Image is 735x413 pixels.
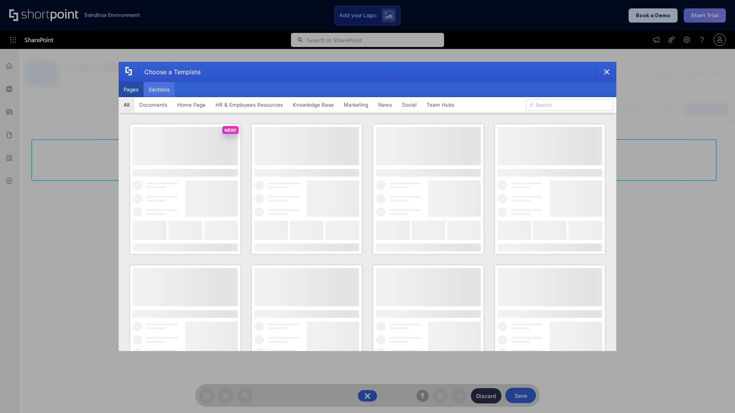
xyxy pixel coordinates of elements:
button: Social [397,97,421,112]
button: Pages [119,82,144,97]
button: Documents [134,97,172,112]
button: News [373,97,397,112]
button: Sections [144,82,175,97]
button: Knowledge Base [288,97,339,112]
iframe: Chat Widget [697,376,735,413]
button: Team Hubs [421,97,459,112]
button: All [119,97,134,112]
p: NEW! [224,127,237,133]
div: Choose a Template [138,62,201,81]
button: Marketing [339,97,373,112]
div: template selector [119,62,616,351]
input: Search [526,99,613,111]
button: Home Page [172,97,211,112]
button: HR & Employees Resources [211,97,288,112]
